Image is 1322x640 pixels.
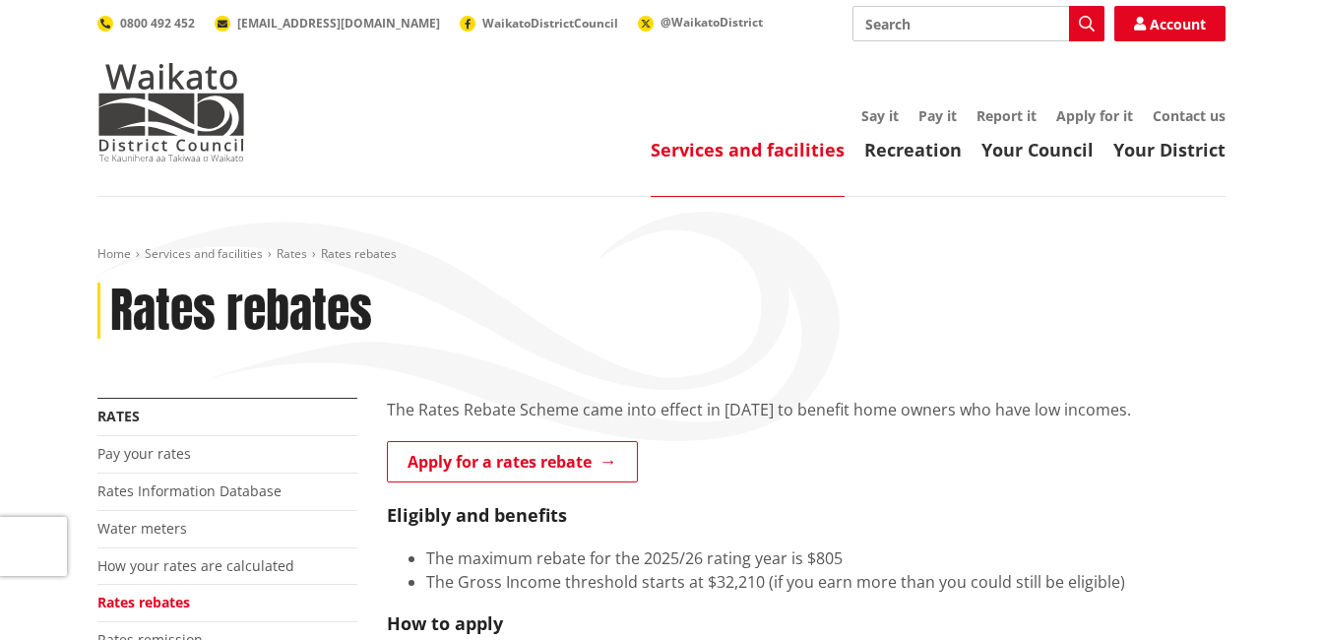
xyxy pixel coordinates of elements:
[426,546,1226,570] li: The maximum rebate for the 2025/26 rating year is $805
[97,481,282,500] a: Rates Information Database
[97,556,294,575] a: How your rates are calculated
[426,570,1226,594] li: The Gross Income threshold starts at $32,210 (if you earn more than you could still be eligible)
[387,503,567,527] strong: Eligibly and benefits
[145,245,263,262] a: Services and facilities
[97,519,187,538] a: Water meters
[277,245,307,262] a: Rates
[97,246,1226,263] nav: breadcrumb
[661,14,763,31] span: @WaikatoDistrict
[97,444,191,463] a: Pay your rates
[864,138,962,161] a: Recreation
[918,106,957,125] a: Pay it
[321,245,397,262] span: Rates rebates
[861,106,899,125] a: Say it
[97,245,131,262] a: Home
[638,14,763,31] a: @WaikatoDistrict
[981,138,1094,161] a: Your Council
[97,15,195,32] a: 0800 492 452
[237,15,440,32] span: [EMAIL_ADDRESS][DOMAIN_NAME]
[387,398,1226,421] p: The Rates Rebate Scheme came into effect in [DATE] to benefit home owners who have low incomes.
[976,106,1037,125] a: Report it
[1113,138,1226,161] a: Your District
[97,593,190,611] a: Rates rebates
[1114,6,1226,41] a: Account
[460,15,618,32] a: WaikatoDistrictCouncil
[97,407,140,425] a: Rates
[852,6,1104,41] input: Search input
[97,63,245,161] img: Waikato District Council - Te Kaunihera aa Takiwaa o Waikato
[387,441,638,482] a: Apply for a rates rebate
[110,283,372,340] h1: Rates rebates
[215,15,440,32] a: [EMAIL_ADDRESS][DOMAIN_NAME]
[651,138,845,161] a: Services and facilities
[482,15,618,32] span: WaikatoDistrictCouncil
[1056,106,1133,125] a: Apply for it
[120,15,195,32] span: 0800 492 452
[1153,106,1226,125] a: Contact us
[387,611,503,635] strong: How to apply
